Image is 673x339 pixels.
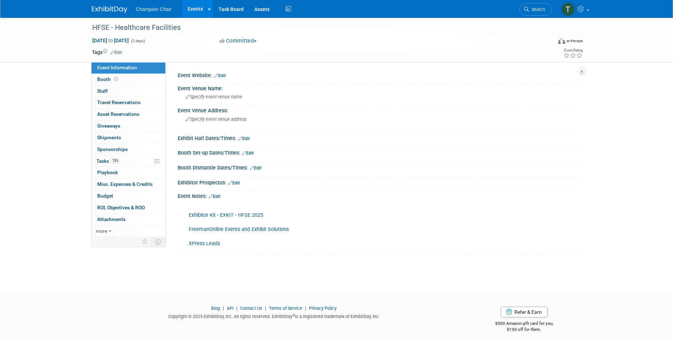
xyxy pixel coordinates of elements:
a: Edit [242,151,254,156]
div: Event Format [510,37,583,48]
a: Exhibitor Kit - EXKIT - HFSE 2025 [189,212,263,218]
a: Event Information [92,62,165,74]
span: Champion Chair [136,6,172,12]
a: Contact Us [240,306,262,311]
a: Booth [92,74,165,85]
a: Attachments [92,214,165,225]
span: Asset Reservations [97,111,139,117]
span: Staff [97,88,108,94]
td: Toggle Event Tabs [151,237,165,246]
span: Search [529,7,545,12]
div: $500 Amazon gift card for you, [467,316,581,332]
div: In-Person [566,38,583,44]
a: Staff [92,86,165,97]
span: Budget [97,193,113,199]
span: Specify event venue address [186,117,247,122]
a: Travel Reservations [92,97,165,108]
img: ExhibitDay [92,6,127,13]
a: Sponsorships [92,144,165,155]
span: Shipments [97,135,121,140]
div: Event Website: [178,70,581,79]
a: Edit [228,181,240,185]
div: Event Venue Address: [178,105,581,114]
a: Edit [209,194,220,199]
a: Edit [238,136,250,141]
span: Booth not reserved yet [112,76,119,82]
a: Tasks75% [92,156,165,167]
span: Booth [97,76,119,82]
span: to [107,38,114,43]
span: Specify event venue name [186,94,242,99]
span: | [221,306,226,311]
img: Tara Bauer [561,2,575,16]
div: Event Venue Name: [178,83,581,92]
a: Edit [110,50,122,55]
span: | [235,306,239,311]
a: more [92,226,165,237]
a: Search [519,3,552,16]
a: Edit [250,166,261,171]
a: FreemanOnline Events and Exhibit Solutions [189,226,289,232]
span: (2 days) [130,39,145,43]
a: Edit [214,73,226,78]
a: Refer & Earn [501,307,547,317]
div: Booth Dismantle Dates/Times: [178,162,581,172]
span: | [303,306,308,311]
span: Tasks [96,158,120,164]
a: Playbook [92,167,165,178]
td: Tags [92,49,122,56]
a: API [227,306,233,311]
a: Giveaways [92,120,165,132]
div: Exhibitor Prospectus: [178,177,581,187]
div: Event Notes: [178,191,581,200]
a: Misc. Expenses & Credits [92,179,165,190]
div: HFSE - Healthcare Facilities [90,21,541,34]
a: Terms of Service [269,306,302,311]
div: Event Rating [563,49,583,52]
span: Travel Reservations [97,99,140,105]
div: Exhibit Hall Dates/Times: [178,133,581,142]
span: Misc. Expenses & Credits [97,181,153,187]
a: Shipments [92,132,165,144]
span: [DATE] [DATE] [92,37,129,44]
span: Giveaways [97,123,120,129]
a: Asset Reservations [92,109,165,120]
button: Committed [217,37,259,45]
a: Budget [92,190,165,202]
div: Booth Set-up Dates/Times: [178,147,581,157]
a: Privacy Policy [309,306,337,311]
a: XPress Leads [189,241,220,247]
td: Personalize Event Tab Strip [139,237,151,246]
span: ROI, Objectives & ROO [97,205,145,210]
a: ROI, Objectives & ROO [92,202,165,214]
img: Format-Inperson.png [558,38,565,44]
sup: ® [292,313,295,317]
span: Attachments [97,216,126,222]
div: $150 off for them. [467,327,581,333]
span: more [96,228,107,234]
span: | [263,306,268,311]
span: Event Information [97,65,137,70]
span: Playbook [97,169,118,175]
span: Sponsorships [97,146,128,152]
div: Copyright © 2025 ExhibitDay, Inc. All rights reserved. ExhibitDay is a registered trademark of Ex... [92,312,457,320]
span: 75% [111,158,120,163]
a: Blog [211,306,220,311]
